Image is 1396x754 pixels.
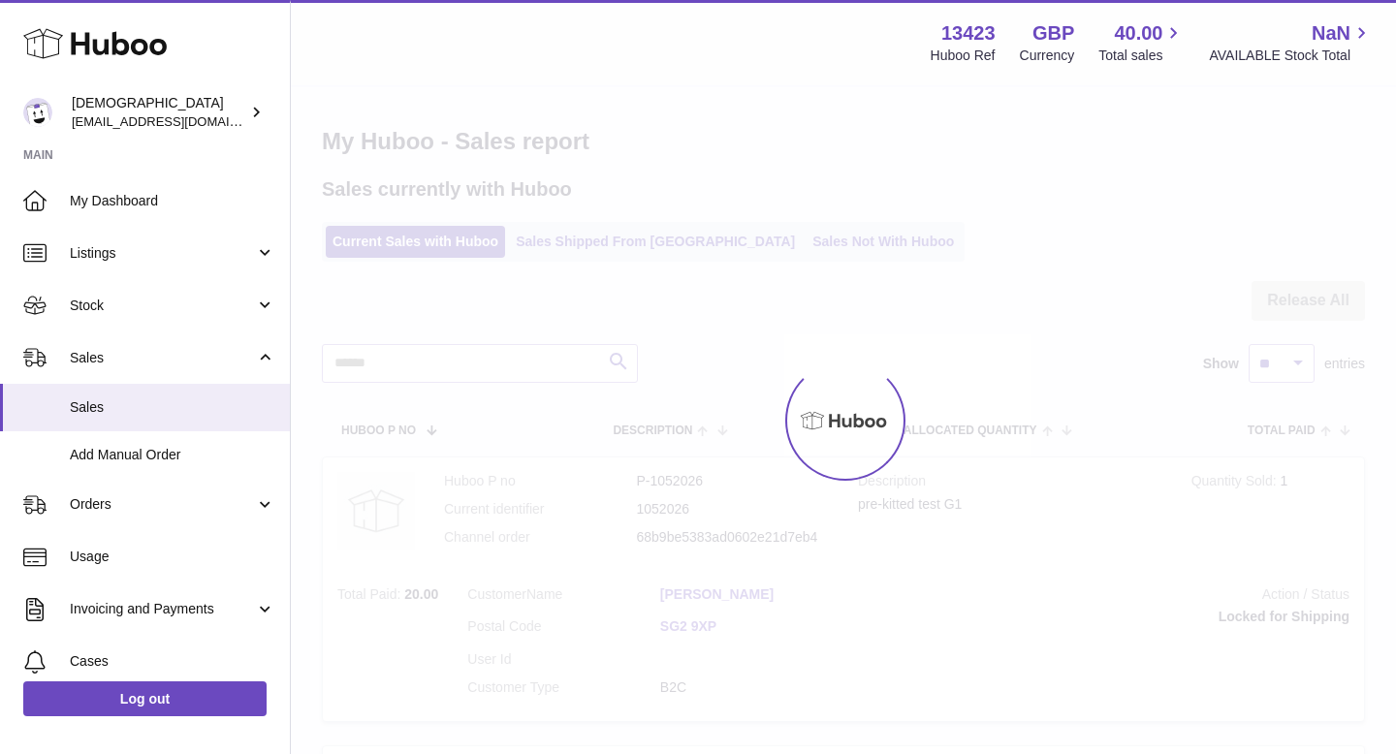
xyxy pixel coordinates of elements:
[70,652,275,671] span: Cases
[1098,20,1185,65] a: 40.00 Total sales
[70,244,255,263] span: Listings
[1209,20,1373,65] a: NaN AVAILABLE Stock Total
[70,495,255,514] span: Orders
[1020,47,1075,65] div: Currency
[1032,20,1074,47] strong: GBP
[931,47,996,65] div: Huboo Ref
[70,349,255,367] span: Sales
[70,600,255,618] span: Invoicing and Payments
[70,297,255,315] span: Stock
[1209,47,1373,65] span: AVAILABLE Stock Total
[72,113,285,129] span: [EMAIL_ADDRESS][DOMAIN_NAME]
[1114,20,1162,47] span: 40.00
[1312,20,1350,47] span: NaN
[70,192,275,210] span: My Dashboard
[70,398,275,417] span: Sales
[1098,47,1185,65] span: Total sales
[72,94,246,131] div: [DEMOGRAPHIC_DATA]
[23,98,52,127] img: olgazyuz@outlook.com
[23,681,267,716] a: Log out
[941,20,996,47] strong: 13423
[70,446,275,464] span: Add Manual Order
[70,548,275,566] span: Usage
